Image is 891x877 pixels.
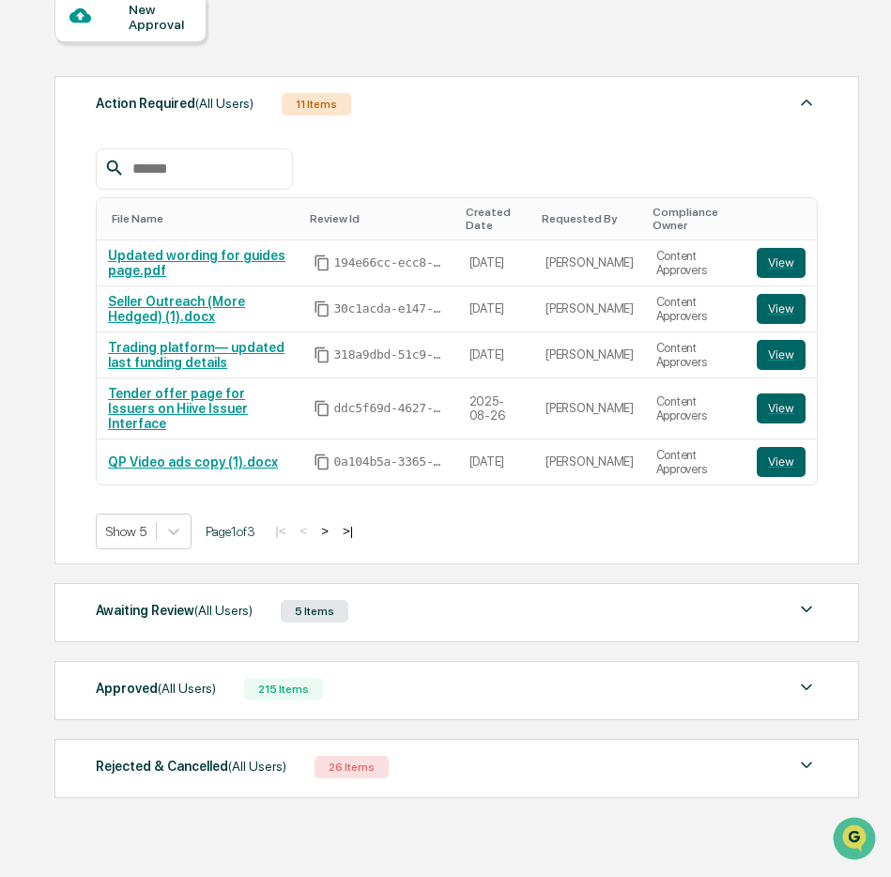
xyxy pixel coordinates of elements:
span: Copy Id [314,254,330,271]
span: 318a9dbd-51c9-473e-9dd0-57efbaa2a655 [334,347,447,362]
div: 215 Items [244,678,323,700]
td: [PERSON_NAME] [534,439,645,485]
div: Toggle SortBy [112,212,294,225]
div: Rejected & Cancelled [96,754,286,778]
span: 30c1acda-e147-43ff-aa23-f3c7b4154677 [334,301,447,316]
span: (All Users) [158,681,216,696]
a: QP Video ads copy (1).docx [108,454,278,469]
button: View [757,294,806,324]
td: [DATE] [458,439,535,485]
span: (All Users) [194,603,253,618]
span: Pylon [187,318,227,332]
img: caret [795,754,818,777]
div: We're available if you need us! [64,162,238,177]
span: Copy Id [314,454,330,470]
div: New Approval [129,2,192,32]
a: Trading platform— updated last funding details [108,340,284,370]
a: 🖐️Preclearance [11,229,129,263]
div: Start new chat [64,144,308,162]
a: Updated wording for guides page.pdf [108,248,285,278]
a: 🔎Data Lookup [11,265,126,299]
a: 🗄️Attestations [129,229,240,263]
td: Content Approvers [645,240,745,286]
button: Start new chat [319,149,342,172]
span: (All Users) [228,759,286,774]
div: 🖐️ [19,238,34,254]
td: Content Approvers [645,439,745,485]
button: View [757,340,806,370]
span: 0a104b5a-3365-4e16-98ad-43a4f330f6db [334,454,447,469]
div: Toggle SortBy [466,206,528,232]
div: Approved [96,676,216,700]
img: 1746055101610-c473b297-6a78-478c-a979-82029cc54cd1 [19,144,53,177]
p: How can we help? [19,39,342,69]
td: [PERSON_NAME] [534,240,645,286]
button: |< [269,523,291,539]
div: Toggle SortBy [542,212,638,225]
button: >| [337,523,359,539]
a: Seller Outreach (More Hedged) (1).docx [108,294,245,324]
div: 5 Items [281,600,348,623]
td: [PERSON_NAME] [534,286,645,332]
button: < [294,523,313,539]
a: Tender offer page for Issuers on Hiive Issuer Interface [108,386,248,431]
div: Awaiting Review [96,598,253,623]
span: Copy Id [314,346,330,363]
button: View [757,447,806,477]
a: Powered byPylon [132,317,227,332]
td: [DATE] [458,286,535,332]
span: Page 1 of 3 [206,524,255,539]
span: (All Users) [195,96,253,111]
div: Toggle SortBy [760,212,809,225]
button: > [315,523,334,539]
span: Data Lookup [38,272,118,291]
div: 🔎 [19,274,34,289]
img: caret [795,91,818,114]
span: Attestations [155,237,233,255]
span: 194e66cc-ecc8-4dc3-9501-03aeaf1f7ffc [334,255,447,270]
div: Toggle SortBy [310,212,451,225]
td: [PERSON_NAME] [534,378,645,439]
td: Content Approvers [645,378,745,439]
button: View [757,248,806,278]
td: Content Approvers [645,286,745,332]
div: 26 Items [315,756,389,778]
span: Preclearance [38,237,121,255]
div: 🗄️ [136,238,151,254]
td: 2025-08-26 [458,378,535,439]
span: ddc5f69d-4627-4722-aeaa-ccc955e7ddc8 [334,401,447,416]
iframe: Open customer support [831,815,882,866]
div: Action Required [96,91,253,115]
span: Copy Id [314,400,330,417]
div: 11 Items [282,93,351,115]
img: caret [795,598,818,621]
button: View [757,393,806,423]
div: Toggle SortBy [653,206,738,232]
img: caret [795,676,818,699]
td: [DATE] [458,240,535,286]
td: [PERSON_NAME] [534,332,645,378]
td: [DATE] [458,332,535,378]
span: Copy Id [314,300,330,317]
td: Content Approvers [645,332,745,378]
